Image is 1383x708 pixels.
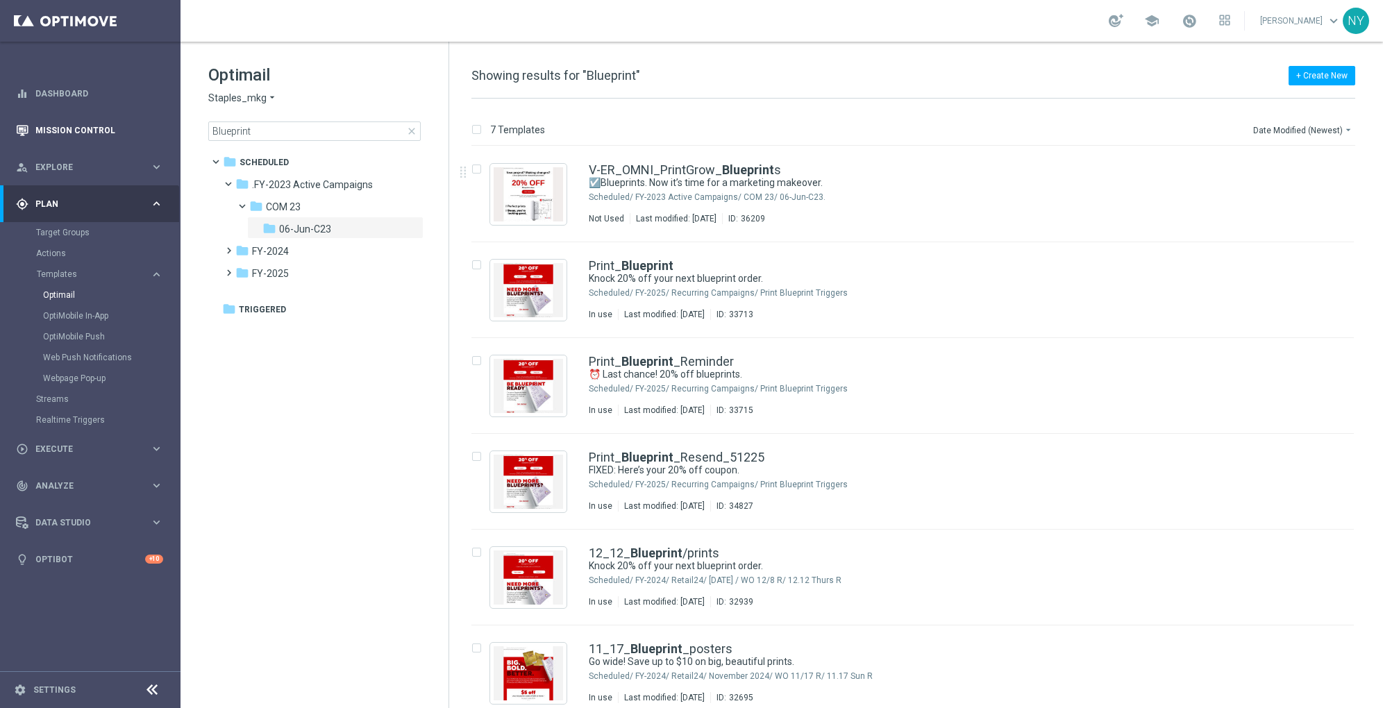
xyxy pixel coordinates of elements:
a: Print_Blueprint_Reminder [589,355,734,368]
span: close [406,126,417,137]
button: track_changes Analyze keyboard_arrow_right [15,480,164,491]
h1: Optimail [208,64,421,86]
div: Plan [16,198,150,210]
img: 34827.jpeg [494,455,563,509]
a: [PERSON_NAME]keyboard_arrow_down [1259,10,1343,31]
div: OptiMobile Push [43,326,179,347]
div: Last modified: [DATE] [619,405,710,416]
a: Knock 20% off your next blueprint order. [589,559,1264,573]
b: Blueprint [722,162,774,177]
div: +10 [145,555,163,564]
span: Staples_mkg [208,92,267,105]
i: folder [222,302,236,316]
div: NY [1343,8,1369,34]
i: folder [235,244,249,258]
a: OptiMobile In-App [43,310,144,321]
b: Blueprint [630,641,682,656]
div: Last modified: [DATE] [619,309,710,320]
span: Data Studio [35,519,150,527]
div: Press SPACE to select this row. [458,242,1380,338]
p: 7 Templates [490,124,545,136]
div: Scheduled/ [589,479,633,490]
div: Execute [16,443,150,455]
div: In use [589,596,612,607]
img: 36209.jpeg [494,167,563,221]
a: OptiMobile Push [43,331,144,342]
span: school [1144,13,1159,28]
div: Scheduled/ [589,383,633,394]
a: Optimail [43,289,144,301]
input: Search Template [208,121,421,141]
button: equalizer Dashboard [15,88,164,99]
div: ID: [710,692,753,703]
img: 32939.jpeg [494,550,563,605]
span: Showing results for "Blueprint" [471,68,640,83]
a: Mission Control [35,112,163,149]
i: folder [235,177,249,191]
span: Templates [37,270,136,278]
div: Last modified: [DATE] [630,213,722,224]
i: folder [249,199,263,213]
img: 33715.jpeg [494,359,563,413]
div: 32939 [729,596,753,607]
b: Blueprint [621,450,673,464]
div: 32695 [729,692,753,703]
span: Plan [35,200,150,208]
div: Optibot [16,541,163,578]
span: COM 23 [266,201,301,213]
div: Knock 20% off your next blueprint order. [589,559,1296,573]
div: 33715 [729,405,753,416]
div: Scheduled/ [589,287,633,298]
span: 06-Jun-C23 [279,223,331,235]
a: Settings [33,686,76,694]
img: 33713.jpeg [494,263,563,317]
span: Execute [35,445,150,453]
i: keyboard_arrow_right [150,160,163,174]
div: Not Used [589,213,624,224]
div: Explore [16,161,150,174]
i: lightbulb [16,553,28,566]
b: Blueprint [621,354,673,369]
i: keyboard_arrow_right [150,479,163,492]
div: OptiMobile In-App [43,305,179,326]
button: Data Studio keyboard_arrow_right [15,517,164,528]
span: Analyze [35,482,150,490]
div: Dashboard [16,75,163,112]
a: Dashboard [35,75,163,112]
a: Print_Blueprint [589,260,673,272]
button: lightbulb Optibot +10 [15,554,164,565]
a: Webpage Pop-up [43,373,144,384]
span: FY-2025 [252,267,289,280]
div: Last modified: [DATE] [619,596,710,607]
div: Press SPACE to select this row. [458,530,1380,625]
a: Web Push Notifications [43,352,144,363]
button: Templates keyboard_arrow_right [36,269,164,280]
span: Explore [35,163,150,171]
div: Press SPACE to select this row. [458,434,1380,530]
a: Actions [36,248,144,259]
div: ID: [722,213,765,224]
div: ID: [710,405,753,416]
div: Scheduled/FY-2025/Recurring Campaigns/Print Blueprint Triggers [635,479,1296,490]
i: track_changes [16,480,28,492]
span: Triggered [239,303,286,316]
i: play_circle_outline [16,443,28,455]
div: gps_fixed Plan keyboard_arrow_right [15,199,164,210]
span: .FY-2023 Active Campaigns [252,178,373,191]
div: ID: [710,500,753,512]
button: Mission Control [15,125,164,136]
i: settings [14,684,26,696]
button: + Create New [1289,66,1355,85]
img: 32695.jpeg [494,646,563,700]
button: person_search Explore keyboard_arrow_right [15,162,164,173]
div: Templates [37,270,150,278]
i: person_search [16,161,28,174]
div: Press SPACE to select this row. [458,338,1380,434]
a: V-ER_OMNI_PrintGrow_Blueprints [589,164,781,176]
div: Scheduled/ [589,671,633,682]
